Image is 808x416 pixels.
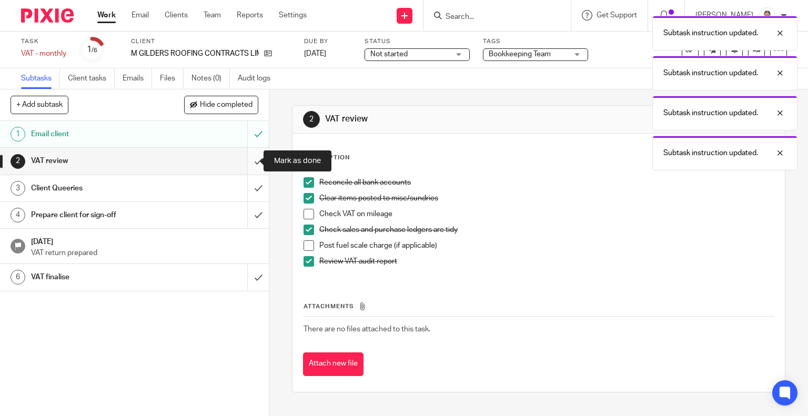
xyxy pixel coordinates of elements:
[319,177,774,188] p: Reconcile all bank accounts
[319,240,774,251] p: Post fuel scale charge (if applicable)
[365,37,470,46] label: Status
[303,154,350,162] p: Description
[238,68,278,89] a: Audit logs
[319,193,774,204] p: Clear items posted to misc/sundries
[31,180,168,196] h1: Client Queeries
[31,269,168,285] h1: VAT finalise
[663,28,758,38] p: Subtask instruction updated.
[11,127,25,141] div: 1
[303,352,363,376] button: Attach new file
[279,10,307,21] a: Settings
[204,10,221,21] a: Team
[663,68,758,78] p: Subtask instruction updated.
[663,108,758,118] p: Subtask instruction updated.
[184,96,258,114] button: Hide completed
[325,114,561,125] h1: VAT review
[200,101,252,109] span: Hide completed
[87,44,97,56] div: 1
[304,37,351,46] label: Due by
[160,68,184,89] a: Files
[31,234,258,247] h1: [DATE]
[11,96,68,114] button: + Add subtask
[237,10,263,21] a: Reports
[11,181,25,196] div: 3
[31,126,168,142] h1: Email client
[303,111,320,128] div: 2
[304,303,354,309] span: Attachments
[68,68,115,89] a: Client tasks
[31,248,258,258] p: VAT return prepared
[132,10,149,21] a: Email
[21,48,66,59] div: VAT - monthly
[97,10,116,21] a: Work
[370,50,408,58] span: Not started
[304,50,326,57] span: [DATE]
[663,148,758,158] p: Subtask instruction updated.
[759,7,775,24] img: Untitled%20(5%20%C3%97%205%20cm)%20(2).png
[319,225,774,235] p: Check sales and purchase ledgers are tidy
[92,47,97,53] small: /6
[304,326,430,333] span: There are no files attached to this task.
[191,68,230,89] a: Notes (0)
[319,209,774,219] p: Check VAT on mileage
[11,154,25,169] div: 2
[11,208,25,222] div: 4
[319,256,774,267] p: Review VAT audit report
[131,37,291,46] label: Client
[21,37,66,46] label: Task
[31,207,168,223] h1: Prepare client for sign-off
[21,8,74,23] img: Pixie
[165,10,188,21] a: Clients
[21,68,60,89] a: Subtasks
[131,48,259,59] p: M GILDERS ROOFING CONTRACTS LIMITED
[31,153,168,169] h1: VAT review
[123,68,152,89] a: Emails
[11,270,25,285] div: 6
